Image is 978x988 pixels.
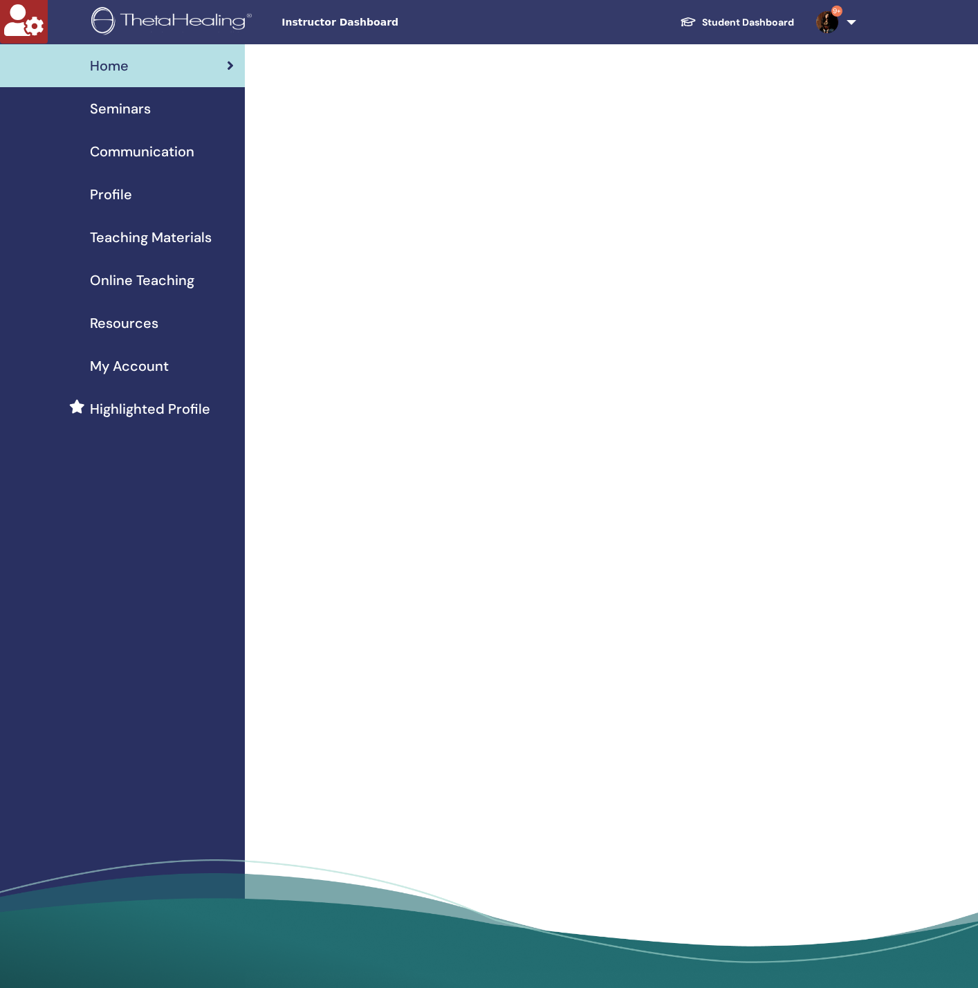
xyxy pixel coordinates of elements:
a: Student Dashboard [669,10,805,35]
span: Online Teaching [90,270,194,291]
span: Instructor Dashboard [282,15,489,30]
img: graduation-cap-white.svg [680,16,696,28]
span: Profile [90,184,132,205]
span: My Account [90,356,169,376]
span: Home [90,55,129,76]
span: Highlighted Profile [90,399,210,419]
span: 9+ [831,6,842,17]
span: Seminars [90,98,151,119]
img: default.jpg [816,11,838,33]
img: logo.png [91,7,257,38]
span: Communication [90,141,194,162]
span: Teaching Materials [90,227,212,248]
span: Resources [90,313,158,333]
